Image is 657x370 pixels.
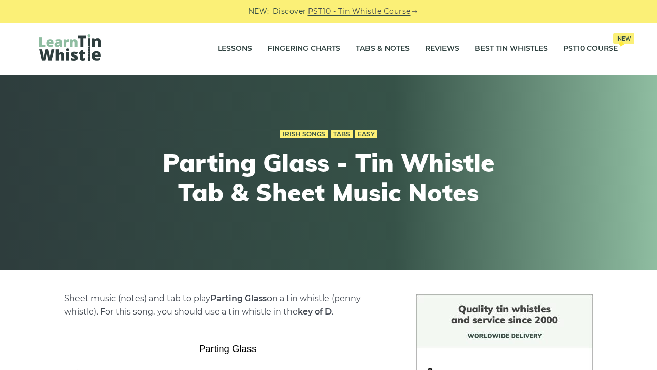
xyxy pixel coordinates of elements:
[563,36,618,62] a: PST10 CourseNew
[140,148,517,207] h1: Parting Glass - Tin Whistle Tab & Sheet Music Notes
[210,293,267,303] strong: Parting Glass
[355,130,377,138] a: Easy
[39,34,101,61] img: LearnTinWhistle.com
[613,33,634,44] span: New
[356,36,410,62] a: Tabs & Notes
[425,36,459,62] a: Reviews
[267,36,340,62] a: Fingering Charts
[218,36,252,62] a: Lessons
[475,36,548,62] a: Best Tin Whistles
[280,130,328,138] a: Irish Songs
[64,292,392,319] p: Sheet music (notes) and tab to play on a tin whistle (penny whistle). For this song, you should u...
[298,307,332,317] strong: key of D
[331,130,353,138] a: Tabs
